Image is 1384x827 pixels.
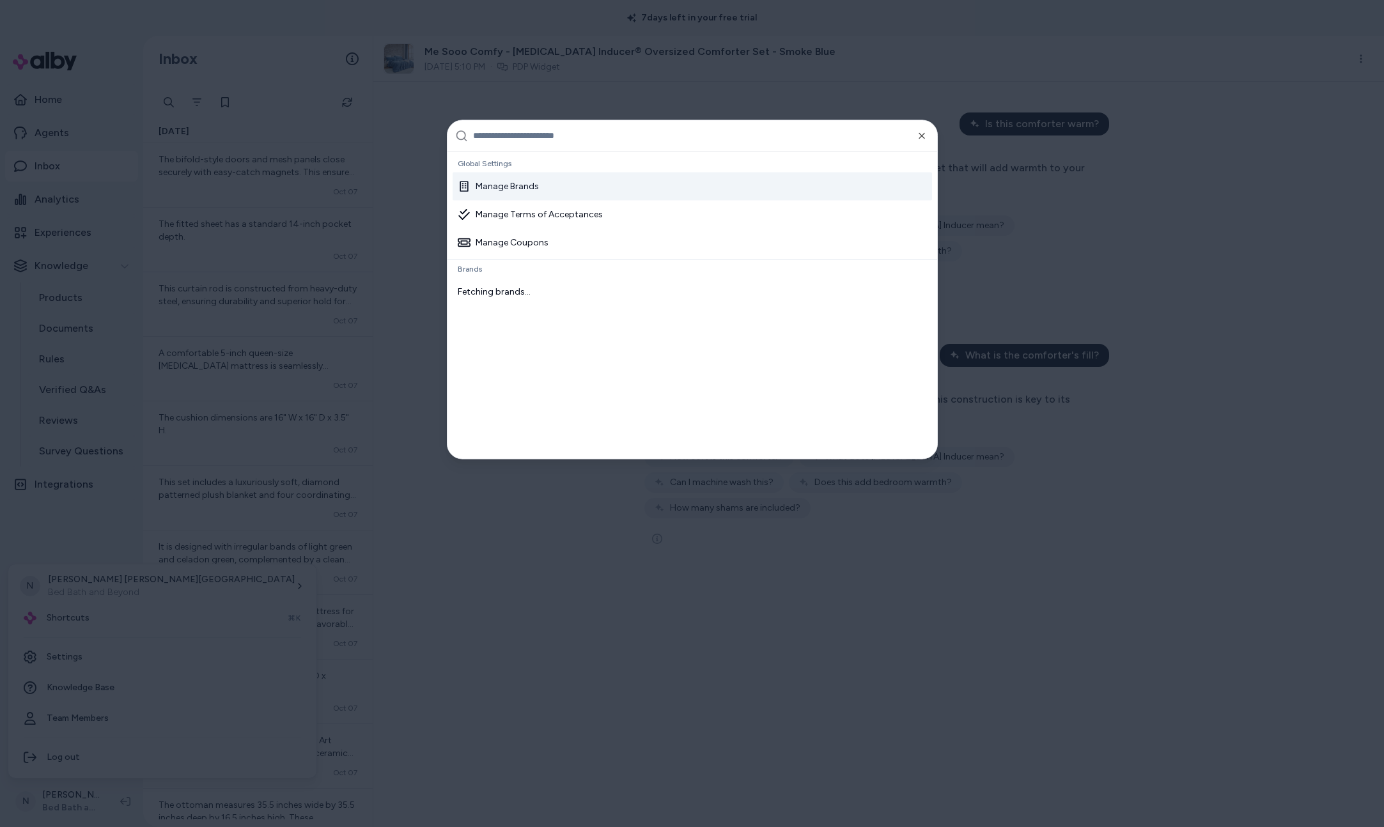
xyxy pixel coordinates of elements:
[447,151,937,458] div: Suggestions
[458,180,539,192] div: Manage Brands
[453,154,932,172] div: Global Settings
[453,277,932,305] div: Fetching brands...
[453,259,932,277] div: Brands
[458,208,603,220] div: Manage Terms of Acceptances
[458,236,548,249] div: Manage Coupons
